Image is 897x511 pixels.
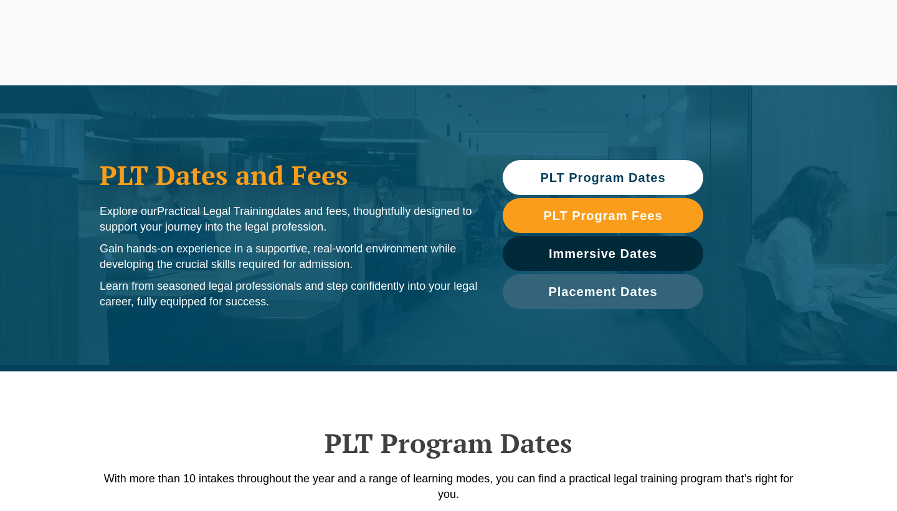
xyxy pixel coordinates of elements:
[549,247,657,260] span: Immersive Dates
[157,205,273,217] span: Practical Legal Training
[503,160,703,195] a: PLT Program Dates
[503,236,703,271] a: Immersive Dates
[93,471,804,502] p: With more than 10 intakes throughout the year and a range of learning modes, you can find a pract...
[548,285,657,298] span: Placement Dates
[93,427,804,459] h2: PLT Program Dates
[503,274,703,309] a: Placement Dates
[540,171,665,184] span: PLT Program Dates
[100,279,478,310] p: Learn from seasoned legal professionals and step confidently into your legal career, fully equipp...
[503,198,703,233] a: PLT Program Fees
[100,160,478,191] h1: PLT Dates and Fees
[543,209,662,222] span: PLT Program Fees
[100,204,478,235] p: Explore our dates and fees, thoughtfully designed to support your journey into the legal profession.
[100,241,478,272] p: Gain hands-on experience in a supportive, real-world environment while developing the crucial ski...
